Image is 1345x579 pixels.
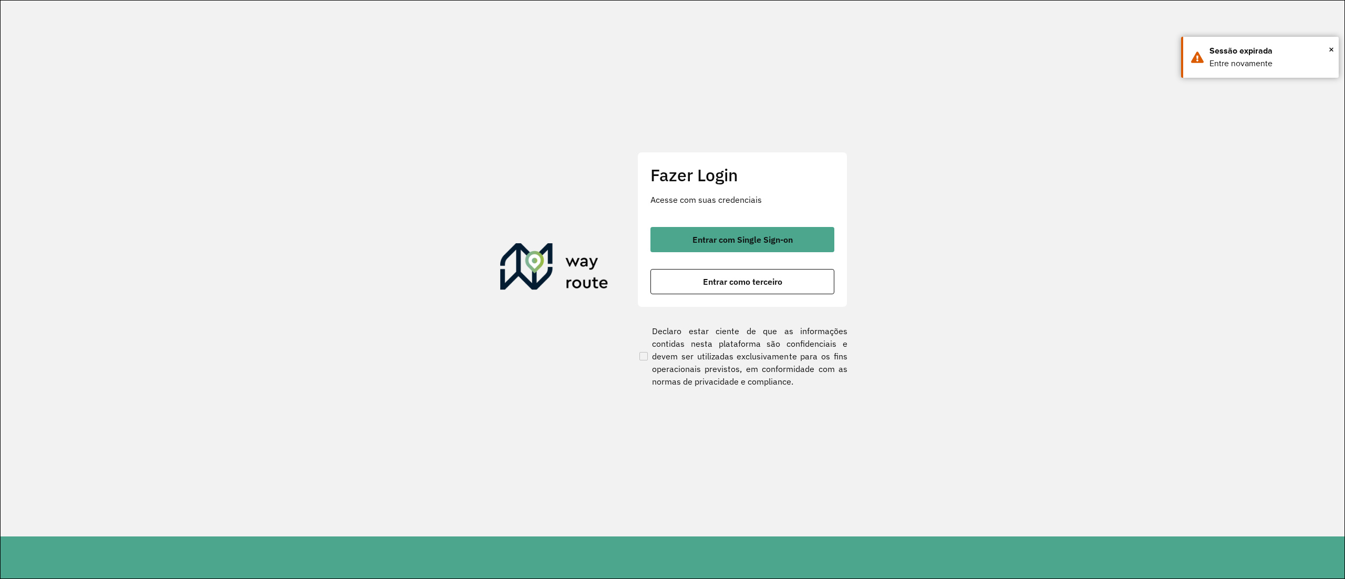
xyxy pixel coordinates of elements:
[1209,57,1331,70] div: Entre novamente
[703,277,782,286] span: Entrar como terceiro
[637,325,847,388] label: Declaro estar ciente de que as informações contidas nesta plataforma são confidenciais e devem se...
[650,193,834,206] p: Acesse com suas credenciais
[650,269,834,294] button: button
[1209,45,1331,57] div: Sessão expirada
[1329,42,1334,57] span: ×
[650,165,834,185] h2: Fazer Login
[500,243,608,294] img: Roteirizador AmbevTech
[1329,42,1334,57] button: Close
[692,235,793,244] span: Entrar com Single Sign-on
[650,227,834,252] button: button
